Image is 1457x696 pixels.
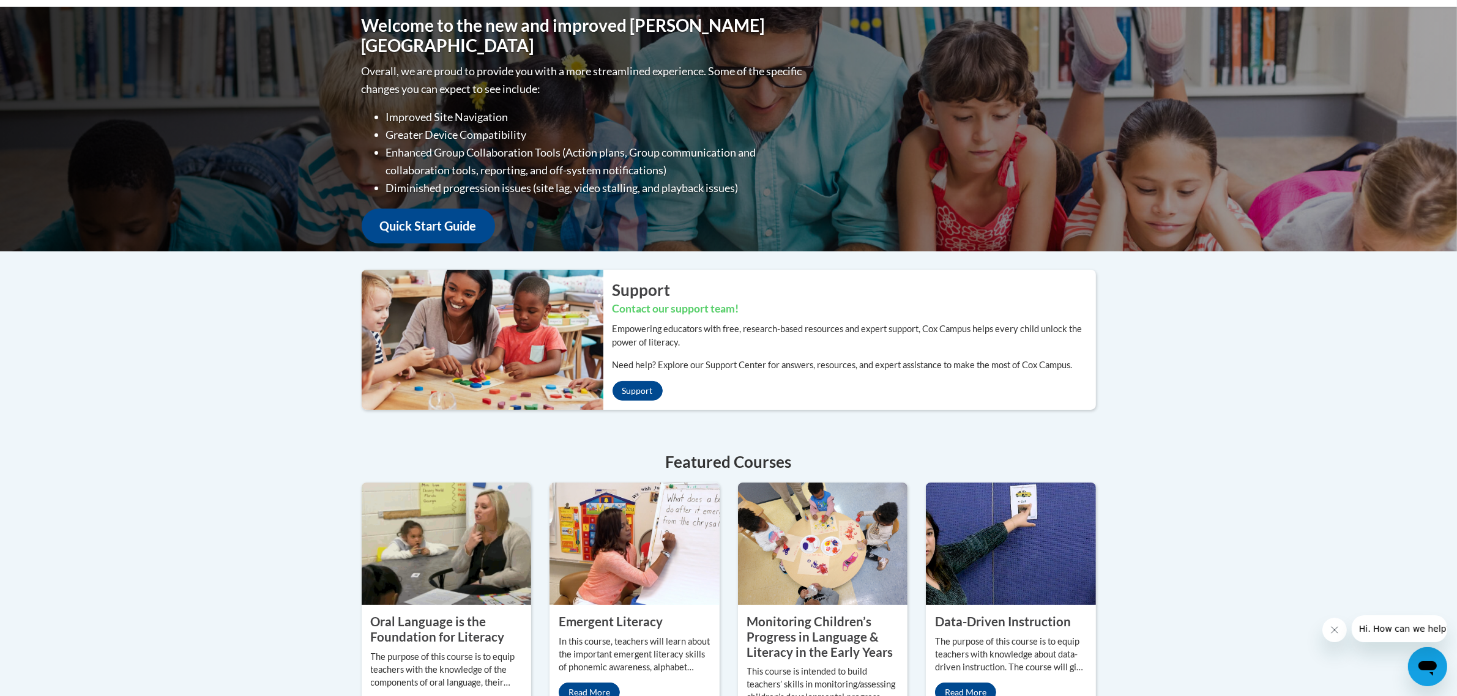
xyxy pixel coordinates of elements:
li: Enhanced Group Collaboration Tools (Action plans, Group communication and collaboration tools, re... [386,144,805,179]
h2: Support [613,279,1096,301]
p: The purpose of this course is to equip teachers with the knowledge of the components of oral lang... [371,651,523,689]
iframe: Button to launch messaging window [1408,647,1447,686]
h1: Welcome to the new and improved [PERSON_NAME][GEOGRAPHIC_DATA] [362,15,805,56]
img: ... [352,270,603,409]
img: Oral Language is the Foundation for Literacy [362,483,532,605]
li: Improved Site Navigation [386,108,805,126]
property: Emergent Literacy [559,614,663,629]
iframe: Message from company [1352,615,1447,642]
property: Monitoring Children’s Progress in Language & Literacy in the Early Years [747,614,893,659]
span: Hi. How can we help? [7,9,99,18]
p: Need help? Explore our Support Center for answers, resources, and expert assistance to make the m... [613,358,1096,372]
li: Greater Device Compatibility [386,126,805,144]
p: The purpose of this course is to equip teachers with knowledge about data-driven instruction. The... [935,635,1087,674]
img: Monitoring Children’s Progress in Language & Literacy in the Early Years [738,483,908,605]
a: Support [613,381,663,401]
img: Emergent Literacy [550,483,720,605]
p: In this course, teachers will learn about the important emergent literacy skills of phonemic awar... [559,635,710,674]
property: Oral Language is the Foundation for Literacy [371,614,505,644]
property: Data-Driven Instruction [935,614,1071,629]
p: Overall, we are proud to provide you with a more streamlined experience. Some of the specific cha... [362,62,805,98]
h3: Contact our support team! [613,302,1096,317]
iframe: Close message [1322,618,1347,642]
p: Empowering educators with free, research-based resources and expert support, Cox Campus helps eve... [613,322,1096,349]
img: Data-Driven Instruction [926,483,1096,605]
a: Quick Start Guide [362,209,495,243]
h4: Featured Courses [362,450,1096,474]
li: Diminished progression issues (site lag, video stalling, and playback issues) [386,179,805,197]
